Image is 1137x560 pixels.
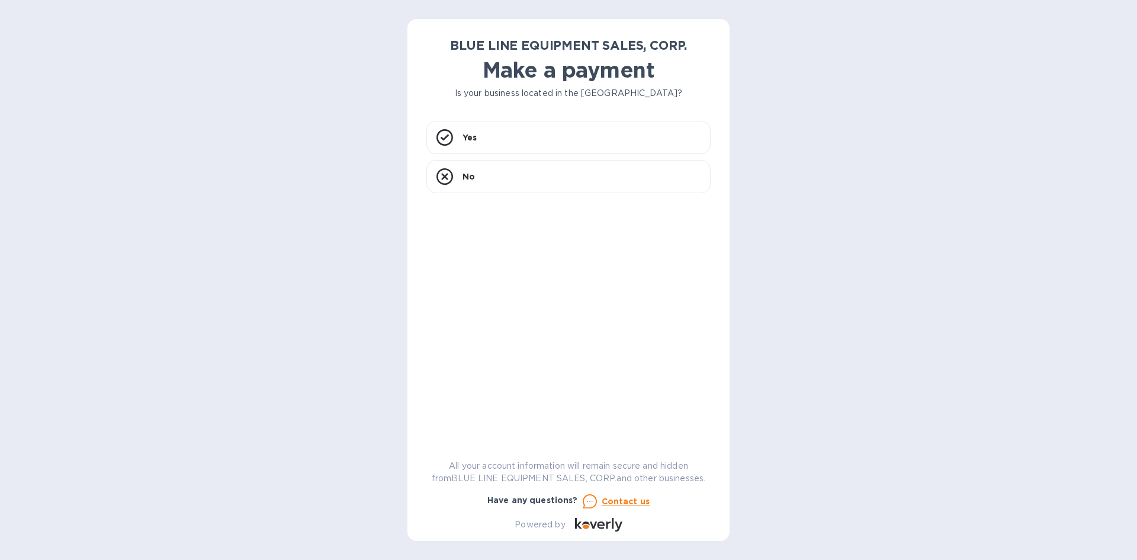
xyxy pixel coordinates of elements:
b: Have any questions? [487,495,578,505]
p: Powered by [515,519,565,531]
b: BLUE LINE EQUIPMENT SALES, CORP. [450,38,687,53]
h1: Make a payment [426,57,711,82]
p: All your account information will remain secure and hidden from BLUE LINE EQUIPMENT SALES, CORP. ... [426,460,711,485]
p: No [462,171,475,183]
u: Contact us [602,497,650,506]
p: Yes [462,132,477,143]
p: Is your business located in the [GEOGRAPHIC_DATA]? [426,87,711,100]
